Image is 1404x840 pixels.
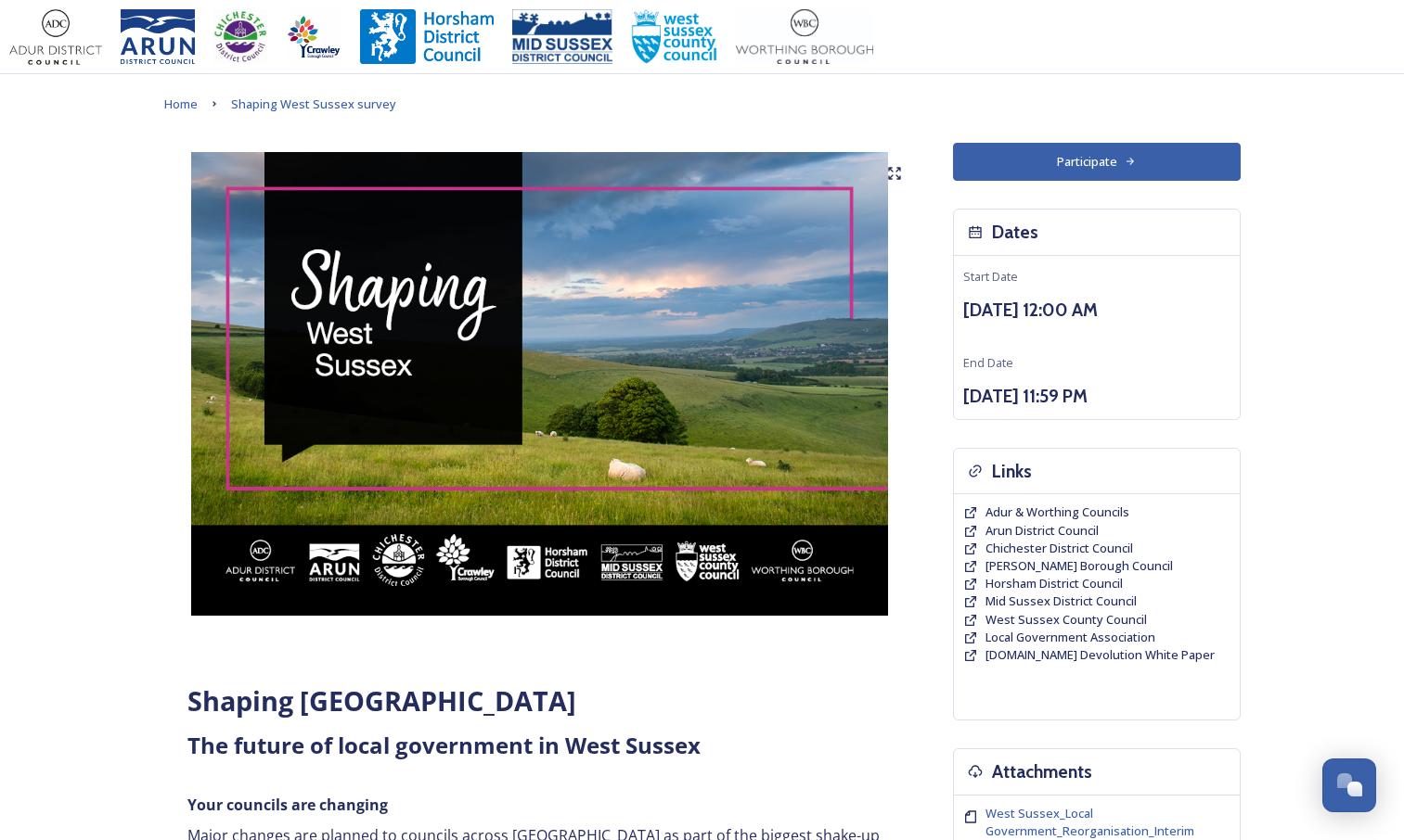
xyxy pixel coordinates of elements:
[985,557,1173,574] span: [PERSON_NAME] Borough Council
[985,575,1123,592] span: Horsham District Council
[985,540,1133,557] a: Chichester District Council
[963,268,1018,285] span: Start Date
[164,93,198,115] a: Home
[736,9,873,65] img: Worthing_Adur%20%281%29.jpg
[231,93,396,115] a: Shaping West Sussex survey
[286,9,341,65] img: Crawley%20BC%20logo.jpg
[985,503,1129,520] span: Adur & Worthing Councils
[992,219,1038,246] h3: Dates
[992,758,1092,785] h3: Attachments
[164,95,198,112] span: Home
[985,540,1133,556] span: Chichester District Council
[512,9,612,65] img: 150ppimsdc%20logo%20blue.png
[9,9,102,65] img: Adur%20logo%20%281%29.jpeg
[985,646,1215,664] a: [DOMAIN_NAME] Devolution White Paper
[187,682,576,719] strong: Shaping [GEOGRAPHIC_DATA]
[985,629,1155,645] span: Local Government Association
[985,646,1215,663] span: [DOMAIN_NAME] Devolution White Paper
[985,575,1123,592] a: Horsham District Council
[985,592,1137,610] a: Mid Sussex District Council
[963,383,1230,410] h3: [DATE] 11:59 PM
[985,611,1147,629] a: West Sussex County Council
[985,611,1147,628] span: West Sussex County Council
[631,9,718,65] img: WSCCPos-Spot-25mm.jpg
[1322,758,1376,812] button: Open Chat
[985,522,1099,539] span: Arun District Council
[992,458,1032,485] h3: Links
[985,592,1137,609] span: Mid Sussex District Council
[187,730,701,760] strong: The future of local government in West Sussex
[121,9,195,65] img: Arun%20District%20Council%20logo%20blue%20CMYK.jpg
[187,795,388,815] strong: Your councils are changing
[231,95,396,112] span: Shaping West Sussex survey
[213,9,267,65] img: CDC%20Logo%20-%20you%20may%20have%20a%20better%20version.jpg
[360,9,494,65] img: Horsham%20DC%20Logo.jpg
[963,297,1230,324] h3: [DATE] 12:00 AM
[985,522,1099,540] a: Arun District Council
[985,557,1173,575] a: [PERSON_NAME] Borough Council
[985,629,1155,646] a: Local Government Association
[953,143,1241,181] button: Participate
[985,503,1129,521] a: Adur & Worthing Councils
[963,354,1013,371] span: End Date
